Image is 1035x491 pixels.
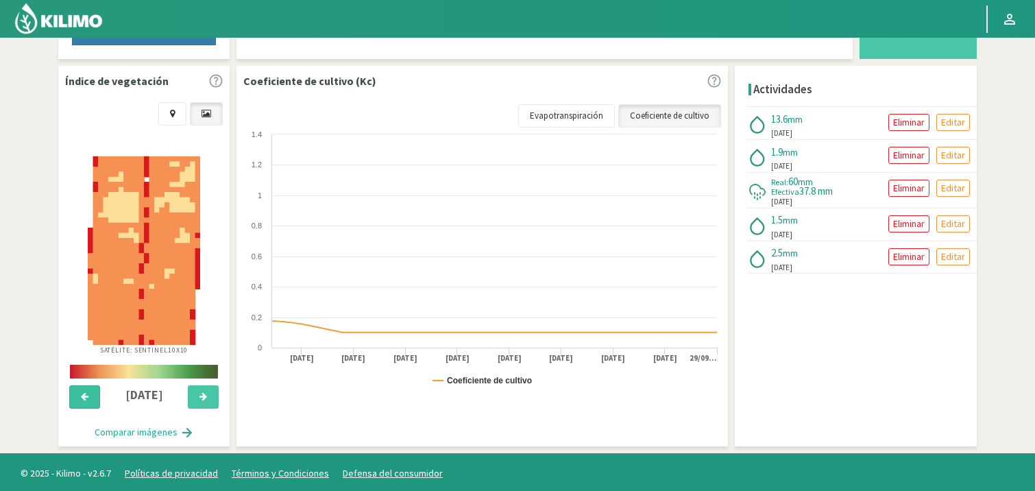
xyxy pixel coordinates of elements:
[941,115,965,130] p: Editar
[771,196,792,208] span: [DATE]
[393,353,417,363] text: [DATE]
[893,147,925,163] p: Eliminar
[771,229,792,241] span: [DATE]
[893,249,925,265] p: Eliminar
[341,353,365,363] text: [DATE]
[893,180,925,196] p: Eliminar
[290,353,314,363] text: [DATE]
[893,115,925,130] p: Eliminar
[618,104,721,128] a: Coeficiente de cultivo
[549,353,573,363] text: [DATE]
[252,160,262,169] text: 1.2
[771,187,799,197] span: Efectiva
[14,466,118,481] span: © 2025 - Kilimo - v2.6.7
[771,112,788,125] span: 13.6
[252,221,262,230] text: 0.8
[799,184,833,197] span: 37.8 mm
[232,467,329,479] a: Términos y Condiciones
[941,180,965,196] p: Editar
[252,283,262,291] text: 0.4
[168,346,188,355] span: 10X10
[936,248,970,265] button: Editar
[88,156,200,345] img: 7267d2eb-f9f4-4b80-9317-1d81820c488b_-_sentinel_-_2025-09-21.png
[771,262,792,274] span: [DATE]
[936,114,970,131] button: Editar
[14,2,103,35] img: Kilimo
[936,147,970,164] button: Editar
[343,467,443,479] a: Defensa del consumidor
[100,345,188,355] p: Satélite: Sentinel
[783,146,798,158] span: mm
[888,147,929,164] button: Eliminar
[81,419,208,446] button: Comparar imágenes
[888,215,929,232] button: Eliminar
[936,180,970,197] button: Editar
[252,252,262,261] text: 0.6
[936,215,970,232] button: Editar
[258,344,262,352] text: 0
[252,313,262,322] text: 0.2
[125,467,218,479] a: Políticas de privacidad
[753,83,812,96] h4: Actividades
[518,104,615,128] a: Evapotranspiración
[788,175,798,188] span: 60
[893,216,925,232] p: Eliminar
[888,248,929,265] button: Eliminar
[783,214,798,226] span: mm
[788,113,803,125] span: mm
[798,176,813,188] span: mm
[771,160,792,172] span: [DATE]
[771,145,783,158] span: 1.9
[783,247,798,259] span: mm
[601,353,625,363] text: [DATE]
[771,213,783,226] span: 1.5
[771,246,783,259] span: 2.5
[690,353,716,363] text: 29/09…
[941,249,965,265] p: Editar
[447,376,532,385] text: Coeficiente de cultivo
[888,180,929,197] button: Eliminar
[243,73,376,89] p: Coeficiente de cultivo (Kc)
[653,353,677,363] text: [DATE]
[498,353,522,363] text: [DATE]
[252,130,262,139] text: 1.4
[446,353,470,363] text: [DATE]
[258,191,262,200] text: 1
[941,147,965,163] p: Editar
[108,388,180,402] h4: [DATE]
[888,114,929,131] button: Eliminar
[771,128,792,139] span: [DATE]
[65,73,169,89] p: Índice de vegetación
[70,365,218,379] img: scale
[771,177,788,187] span: Real:
[941,216,965,232] p: Editar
